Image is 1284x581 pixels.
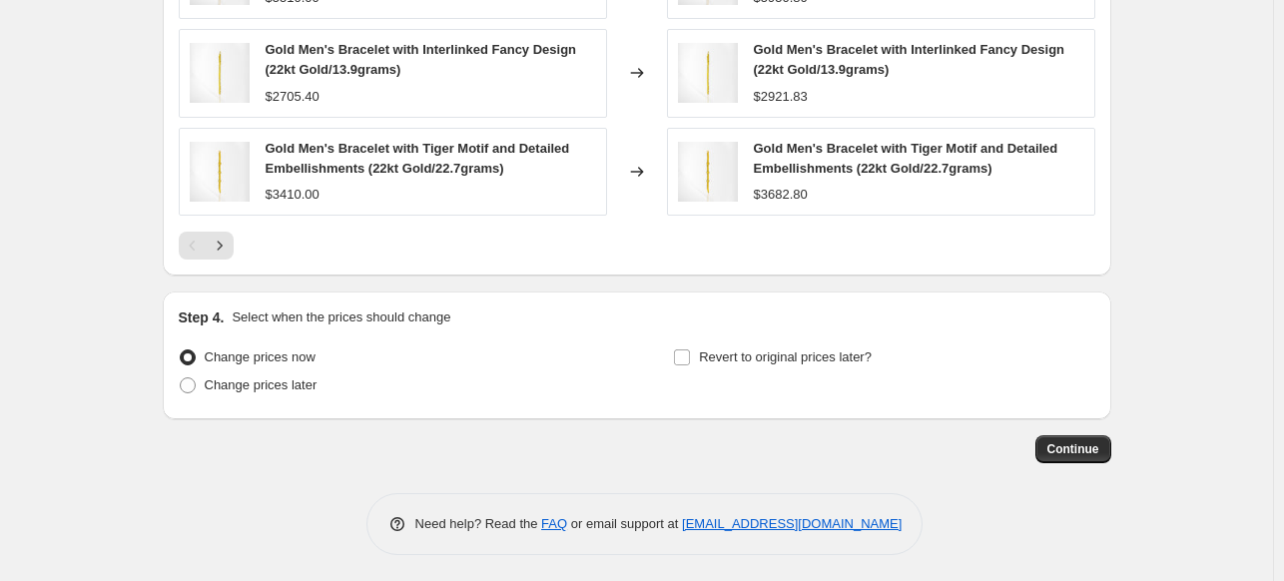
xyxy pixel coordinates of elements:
span: Change prices later [205,377,318,392]
span: Continue [1047,441,1099,457]
span: Gold Men's Bracelet with Tiger Motif and Detailed Embellishments (22kt Gold/22.7grams) [266,141,570,176]
img: 1431_c2dedb20-1e67-4e3d-abb2-b03d21fd72bf_80x.jpg [190,43,250,103]
span: Need help? Read the [415,516,542,531]
div: $2705.40 [266,87,320,107]
h2: Step 4. [179,307,225,327]
img: 1431_c2dedb20-1e67-4e3d-abb2-b03d21fd72bf_80x.jpg [678,43,738,103]
div: $2921.83 [754,87,808,107]
button: Continue [1035,435,1111,463]
span: or email support at [567,516,682,531]
a: FAQ [541,516,567,531]
div: $3682.80 [754,185,808,205]
a: [EMAIL_ADDRESS][DOMAIN_NAME] [682,516,902,531]
nav: Pagination [179,232,234,260]
div: $3410.00 [266,185,320,205]
span: Gold Men's Bracelet with Tiger Motif and Detailed Embellishments (22kt Gold/22.7grams) [754,141,1058,176]
img: 1430_c8a4cd81-a399-400c-a6ed-fa6f5f49be5e_80x.jpg [678,142,738,202]
span: Gold Men's Bracelet with Interlinked Fancy Design (22kt Gold/13.9grams) [754,42,1065,77]
span: Change prices now [205,349,316,364]
span: Gold Men's Bracelet with Interlinked Fancy Design (22kt Gold/13.9grams) [266,42,577,77]
button: Next [206,232,234,260]
img: 1430_c8a4cd81-a399-400c-a6ed-fa6f5f49be5e_80x.jpg [190,142,250,202]
p: Select when the prices should change [232,307,450,327]
span: Revert to original prices later? [699,349,872,364]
